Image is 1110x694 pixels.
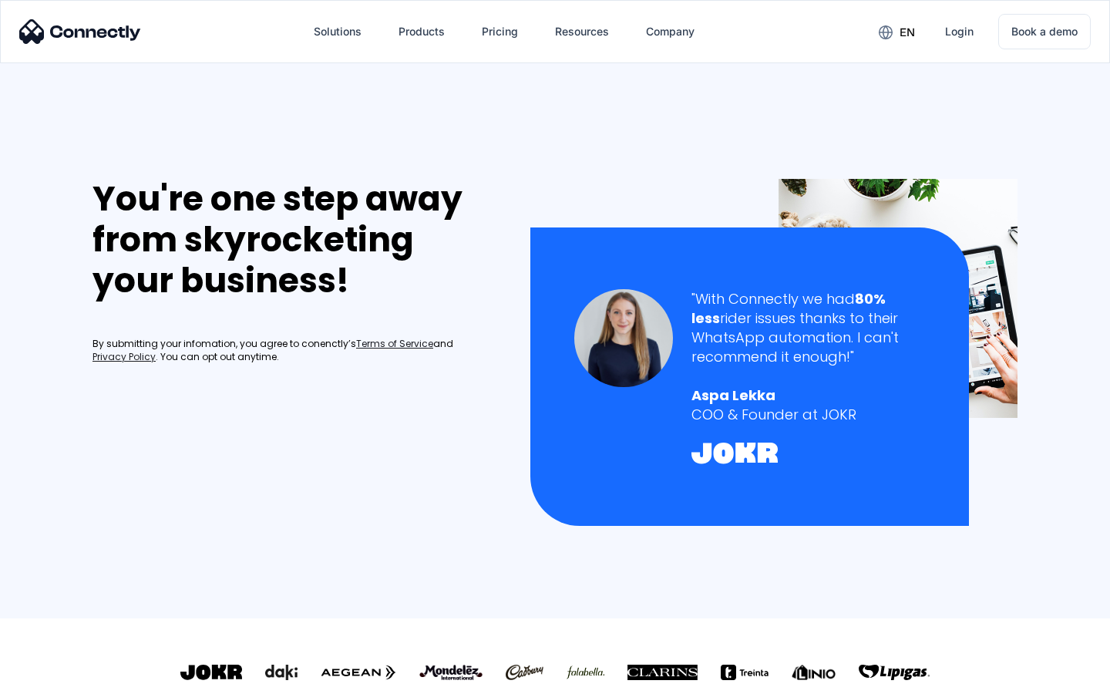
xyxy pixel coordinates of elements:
strong: 80% less [691,289,886,328]
div: Resources [543,13,621,50]
div: You're one step away from skyrocketing your business! [92,179,498,301]
a: Terms of Service [356,338,433,351]
a: Privacy Policy [92,351,156,364]
aside: Language selected: English [15,667,92,689]
ul: Language list [31,667,92,689]
a: Pricing [469,13,530,50]
div: Solutions [314,21,362,42]
img: Connectly Logo [19,19,141,44]
div: By submitting your infomation, you agree to conenctly’s and . You can opt out anytime. [92,338,498,364]
a: Login [933,13,986,50]
div: Pricing [482,21,518,42]
a: Book a demo [998,14,1091,49]
div: Products [386,13,457,50]
div: Company [646,21,695,42]
div: COO & Founder at JOKR [691,405,925,424]
div: Solutions [301,13,374,50]
div: en [866,20,927,43]
div: Company [634,13,707,50]
div: "With Connectly we had rider issues thanks to their WhatsApp automation. I can't recommend it eno... [691,289,925,367]
div: Login [945,21,974,42]
strong: Aspa Lekka [691,386,775,405]
div: Products [399,21,445,42]
div: en [900,22,915,43]
div: Resources [555,21,609,42]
